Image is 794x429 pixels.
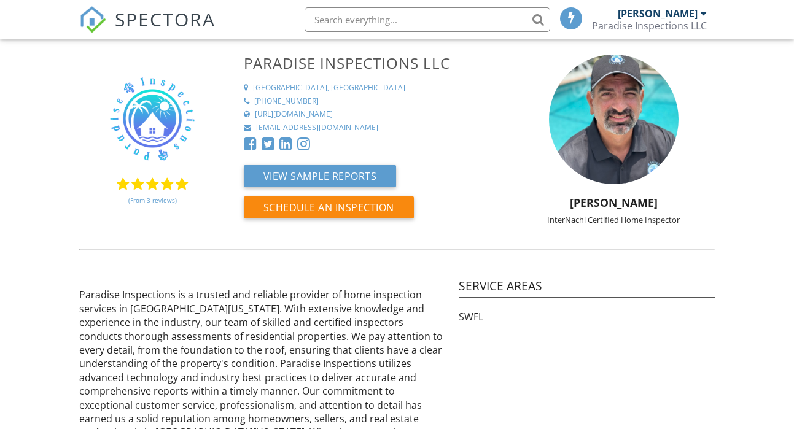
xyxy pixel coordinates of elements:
button: View Sample Reports [244,165,397,187]
button: Schedule an Inspection [244,196,414,218]
input: Search everything... [305,7,550,32]
h5: [PERSON_NAME] [505,196,722,209]
a: [URL][DOMAIN_NAME] [244,109,498,120]
a: (From 3 reviews) [128,190,177,211]
div: [PERSON_NAME] [618,7,698,20]
div: Paradise Inspections LLC [592,20,707,32]
div: InterNachi Certified Home Inspector [505,215,722,225]
a: [EMAIL_ADDRESS][DOMAIN_NAME] [244,123,498,133]
a: Schedule an Inspection [244,204,414,218]
div: [PHONE_NUMBER] [254,96,319,107]
img: FullLogo_Transparent.png [79,55,225,171]
a: SPECTORA [79,17,216,42]
div: [EMAIL_ADDRESS][DOMAIN_NAME] [256,123,378,133]
a: View Sample Reports [244,173,397,187]
p: SWFL [459,310,715,323]
div: [GEOGRAPHIC_DATA], [GEOGRAPHIC_DATA] [253,83,405,93]
img: The Best Home Inspection Software - Spectora [79,6,106,33]
div: [URL][DOMAIN_NAME] [255,109,333,120]
span: SPECTORA [115,6,216,32]
a: [PHONE_NUMBER] [244,96,498,107]
h4: Service Areas [459,278,715,298]
h3: Paradise Inspections LLC [244,55,498,71]
img: img_1833.jpeg [549,55,679,184]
